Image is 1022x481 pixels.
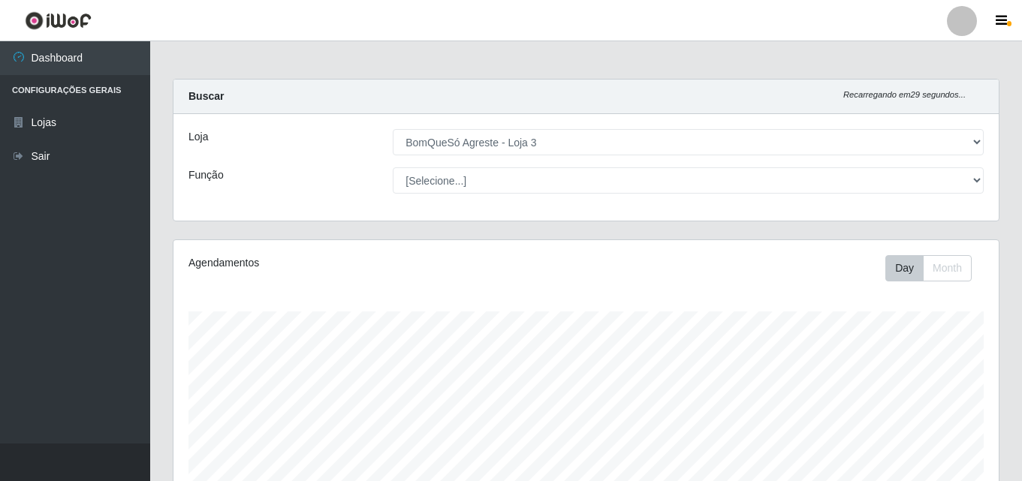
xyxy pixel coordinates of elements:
[188,90,224,102] strong: Buscar
[188,167,224,183] label: Função
[885,255,924,281] button: Day
[188,255,507,271] div: Agendamentos
[885,255,984,281] div: Toolbar with button groups
[25,11,92,30] img: CoreUI Logo
[188,129,208,145] label: Loja
[843,90,966,99] i: Recarregando em 29 segundos...
[885,255,972,281] div: First group
[923,255,972,281] button: Month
